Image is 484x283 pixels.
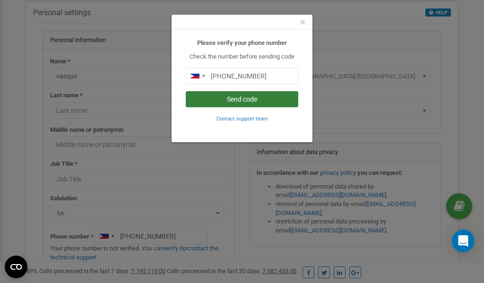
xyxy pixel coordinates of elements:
span: × [300,17,305,28]
button: Send code [186,91,298,107]
a: Contact support team [216,115,268,122]
small: Contact support team [216,116,268,122]
button: Open CMP widget [5,256,27,278]
div: Open Intercom Messenger [452,230,475,252]
b: Please verify your phone number [197,39,287,46]
button: Close [300,17,305,27]
input: 0905 123 4567 [186,68,298,84]
div: Telephone country code [186,69,208,84]
p: Check the number before sending code [186,52,298,61]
